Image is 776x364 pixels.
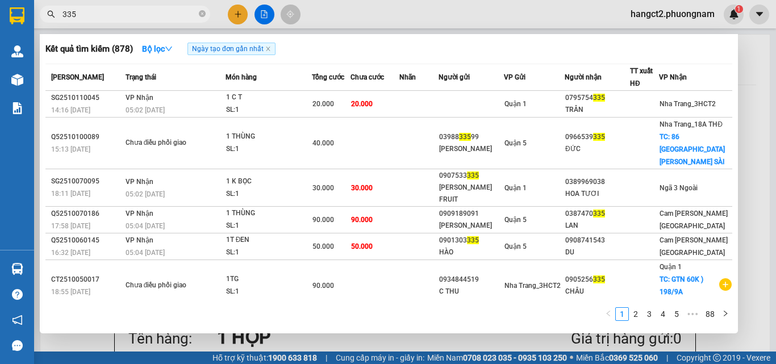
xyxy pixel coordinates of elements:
[45,43,133,55] h3: Kết quả tìm kiếm ( 878 )
[719,307,732,321] button: right
[126,249,165,257] span: 05:04 [DATE]
[226,188,311,200] div: SL: 1
[683,307,702,321] span: •••
[504,100,527,108] span: Quận 1
[616,308,628,320] a: 1
[565,92,629,104] div: 0795754
[722,310,729,317] span: right
[14,73,62,147] b: Phương Nam Express
[51,222,90,230] span: 17:58 [DATE]
[312,139,334,147] span: 40.000
[439,143,503,155] div: [PERSON_NAME]
[199,9,206,20] span: close-circle
[12,315,23,325] span: notification
[62,8,197,20] input: Tìm tên, số ĐT hoặc mã đơn
[351,216,373,224] span: 90.000
[439,73,470,81] span: Người gửi
[226,207,311,220] div: 1 THÙNG
[226,220,311,232] div: SL: 1
[226,286,311,298] div: SL: 1
[439,182,503,206] div: [PERSON_NAME] FRUIT
[683,307,702,321] li: Next 5 Pages
[660,263,682,271] span: Quận 1
[467,171,479,179] span: 335
[11,263,23,275] img: warehouse-icon
[565,208,629,220] div: 0387470
[660,133,725,166] span: TC: 86 [GEOGRAPHIC_DATA][PERSON_NAME] SÀI
[226,104,311,116] div: SL: 1
[126,94,153,102] span: VP Nhận
[660,236,728,257] span: Cam [PERSON_NAME][GEOGRAPHIC_DATA]
[439,131,503,143] div: 03988 99
[702,307,719,321] li: 88
[504,73,525,81] span: VP Gửi
[565,220,629,232] div: LAN
[439,170,503,182] div: 0907533
[504,282,561,290] span: Nha Trang_3HCT2
[142,44,173,53] strong: Bộ lọc
[702,308,718,320] a: 88
[312,100,334,108] span: 20.000
[351,184,373,192] span: 30.000
[593,210,605,217] span: 335
[565,176,629,188] div: 0389969038
[51,145,90,153] span: 15:13 [DATE]
[11,74,23,86] img: warehouse-icon
[11,45,23,57] img: warehouse-icon
[51,92,122,104] div: SG2510110045
[719,307,732,321] li: Next Page
[165,45,173,53] span: down
[605,310,612,317] span: left
[630,67,653,87] span: TT xuất HĐ
[657,308,669,320] a: 4
[126,222,165,230] span: 05:04 [DATE]
[51,131,122,143] div: Q52510100089
[439,274,503,286] div: 0934844519
[565,73,602,81] span: Người nhận
[602,307,615,321] button: left
[312,282,334,290] span: 90.000
[660,120,723,128] span: Nha Trang_18A THĐ
[95,54,156,68] li: (c) 2017
[439,286,503,298] div: C THU
[51,235,122,246] div: Q52510060145
[187,43,276,55] span: Ngày tạo đơn gần nhất
[351,100,373,108] span: 20.000
[593,133,605,141] span: 335
[602,307,615,321] li: Previous Page
[95,43,156,52] b: [DOMAIN_NAME]
[226,175,311,188] div: 1 K BỌC
[12,289,23,300] span: question-circle
[459,133,471,141] span: 335
[504,184,527,192] span: Quận 1
[51,190,90,198] span: 18:11 [DATE]
[439,208,503,220] div: 0909189091
[126,106,165,114] span: 05:02 [DATE]
[504,216,527,224] span: Quận 5
[615,307,629,321] li: 1
[659,73,687,81] span: VP Nhận
[199,10,206,17] span: close-circle
[123,14,151,41] img: logo.jpg
[351,242,373,250] span: 50.000
[660,184,698,192] span: Ngã 3 Ngoài
[643,308,656,320] a: 3
[660,275,717,308] span: TC: GTN 60K ) 198/9A [PERSON_NAME]...
[126,73,156,81] span: Trạng thái
[629,308,642,320] a: 2
[126,137,211,149] div: Chưa điều phối giao
[226,131,311,143] div: 1 THÙNG
[565,143,629,155] div: ĐỨC
[11,102,23,114] img: solution-icon
[226,91,311,104] div: 1 C T
[565,131,629,143] div: 0966539
[670,307,683,321] li: 5
[126,178,153,186] span: VP Nhận
[565,286,629,298] div: CHÂU
[593,275,605,283] span: 335
[312,216,334,224] span: 90.000
[51,288,90,296] span: 18:55 [DATE]
[670,308,683,320] a: 5
[439,235,503,246] div: 0901303
[51,106,90,114] span: 14:16 [DATE]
